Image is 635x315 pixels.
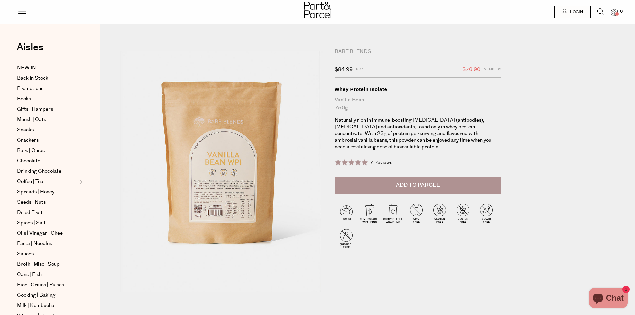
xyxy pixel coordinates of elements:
span: 0 [618,9,624,15]
span: Add to Parcel [396,181,440,189]
span: Back In Stock [17,74,48,82]
a: Oils | Vinegar | Ghee [17,229,78,237]
img: P_P-ICONS-Live_Bec_V11_Sugar_Free.svg [475,201,498,225]
a: Snacks [17,126,78,134]
img: P_P-ICONS-Live_Bec_V11_Compostable_Wrapping.svg [358,201,381,225]
span: Broth | Miso | Soup [17,260,60,268]
span: Drinking Chocolate [17,167,61,175]
span: Chocolate [17,157,40,165]
span: Spices | Salt [17,219,46,227]
img: P_P-ICONS-Live_Bec_V11_GMO_Free.svg [405,201,428,225]
span: Gifts | Hampers [17,105,53,113]
span: Books [17,95,31,103]
span: Aisles [17,40,43,55]
a: Books [17,95,78,103]
span: Sauces [17,250,34,258]
a: NEW IN [17,64,78,72]
img: P_P-ICONS-Live_Bec_V11_Chemical_Free.svg [335,227,358,250]
span: Cooking | Baking [17,291,55,299]
span: Crackers [17,136,39,144]
span: Members [484,65,501,74]
div: Bare Blends [335,48,501,55]
span: Pasta | Noodles [17,240,52,248]
a: Broth | Miso | Soup [17,260,78,268]
a: Spreads | Honey [17,188,78,196]
span: 7 Reviews [370,159,392,166]
button: Expand/Collapse Coffee | Tea [78,178,83,186]
a: Coffee | Tea [17,178,78,186]
span: $84.99 [335,65,353,74]
span: Cans | Fish [17,271,42,279]
a: Login [554,6,591,18]
a: Promotions [17,85,78,93]
span: Dried Fruit [17,209,43,217]
img: Whey Protein Isolate [120,51,325,292]
a: Aisles [17,42,43,59]
span: Promotions [17,85,43,93]
a: Cooking | Baking [17,291,78,299]
a: Rice | Grains | Pulses [17,281,78,289]
a: Crackers [17,136,78,144]
span: Snacks [17,126,34,134]
a: 0 [611,9,618,16]
span: NEW IN [17,64,36,72]
div: Whey Protein Isolate [335,86,501,93]
a: Chocolate [17,157,78,165]
a: Bars | Chips [17,147,78,155]
a: Milk | Kombucha [17,302,78,310]
a: Drinking Chocolate [17,167,78,175]
img: Part&Parcel [304,2,331,18]
span: Coffee | Tea [17,178,43,186]
span: Spreads | Honey [17,188,54,196]
a: Cans | Fish [17,271,78,279]
span: Oils | Vinegar | Ghee [17,229,63,237]
p: Naturally rich in immune-boosting [MEDICAL_DATA] (antibodies), [MEDICAL_DATA] and antioxidants, f... [335,117,501,150]
span: Login [568,9,583,15]
a: Back In Stock [17,74,78,82]
div: Vanilla Bean 750g [335,96,501,112]
a: Gifts | Hampers [17,105,78,113]
a: Spices | Salt [17,219,78,227]
span: Muesli | Oats [17,116,46,124]
a: Seeds | Nuts [17,198,78,206]
span: Milk | Kombucha [17,302,54,310]
a: Pasta | Noodles [17,240,78,248]
span: Seeds | Nuts [17,198,46,206]
img: P_P-ICONS-Live_Bec_V11_Compostable_Wrapping.svg [381,201,405,225]
span: RRP [356,65,363,74]
span: $76.90 [462,65,480,74]
a: Dried Fruit [17,209,78,217]
button: Add to Parcel [335,177,501,194]
img: P_P-ICONS-Live_Bec_V11_Gluten_Free.svg [451,201,475,225]
span: Rice | Grains | Pulses [17,281,64,289]
inbox-online-store-chat: Shopify online store chat [587,288,630,310]
span: Bars | Chips [17,147,45,155]
img: P_P-ICONS-Live_Bec_V11_Gluten_Free.svg [428,201,451,225]
a: Sauces [17,250,78,258]
a: Muesli | Oats [17,116,78,124]
img: P_P-ICONS-Live_Bec_V11_Low_Gi.svg [335,201,358,225]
